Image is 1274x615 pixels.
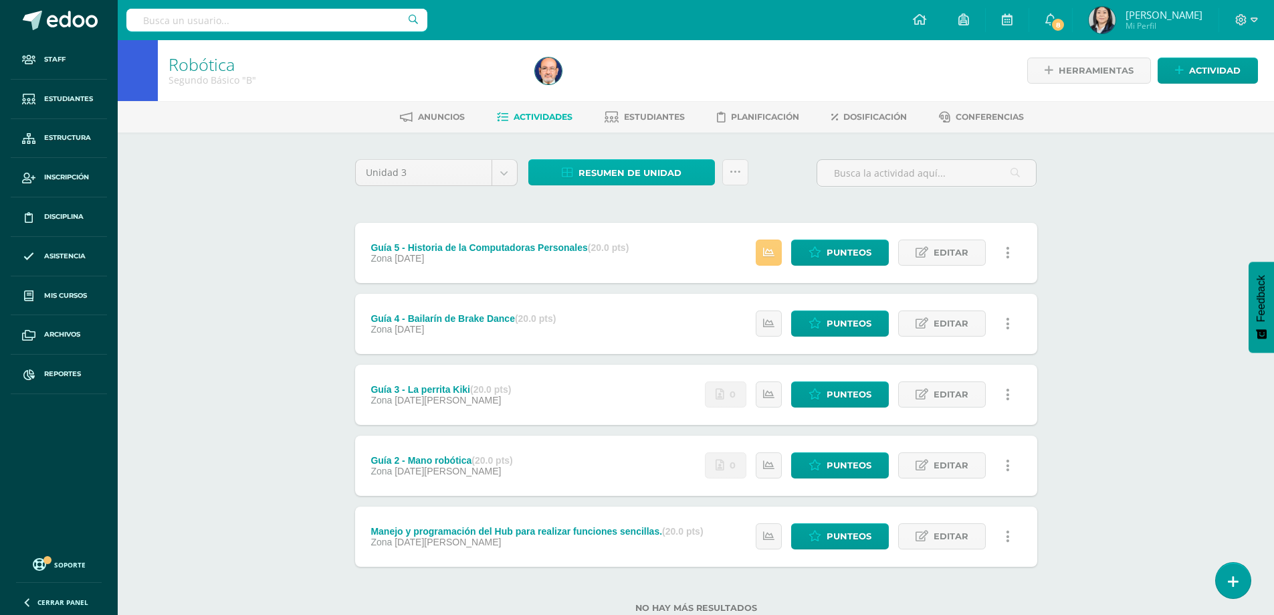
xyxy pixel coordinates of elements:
[528,159,715,185] a: Resumen de unidad
[827,453,871,478] span: Punteos
[16,555,102,573] a: Soporte
[1255,275,1267,322] span: Feedback
[44,94,93,104] span: Estudiantes
[11,355,107,394] a: Reportes
[11,80,107,119] a: Estudiantes
[934,240,968,265] span: Editar
[535,58,562,84] img: 3d645cbe1293924e2eb96234d7fd56d6.png
[514,112,572,122] span: Actividades
[934,453,968,478] span: Editar
[44,329,80,340] span: Archivos
[370,242,629,253] div: Guía 5 - Historia de la Computadoras Personales
[934,382,968,407] span: Editar
[471,455,512,466] strong: (20.0 pts)
[827,382,871,407] span: Punteos
[44,54,66,65] span: Staff
[717,106,799,128] a: Planificación
[37,598,88,607] span: Cerrar panel
[1089,7,1116,33] img: ab5b52e538c9069687ecb61632cf326d.png
[730,453,736,478] span: 0
[939,106,1024,128] a: Conferencias
[791,523,889,549] a: Punteos
[791,452,889,478] a: Punteos
[11,197,107,237] a: Disciplina
[370,253,392,264] span: Zona
[11,276,107,316] a: Mis cursos
[370,395,392,406] span: Zona
[817,160,1036,186] input: Busca la actividad aquí...
[395,324,424,335] span: [DATE]
[44,211,84,222] span: Disciplina
[497,106,572,128] a: Actividades
[169,74,519,86] div: Segundo Básico 'B'
[11,315,107,355] a: Archivos
[831,106,907,128] a: Dosificación
[395,537,501,547] span: [DATE][PERSON_NAME]
[44,369,81,379] span: Reportes
[470,384,511,395] strong: (20.0 pts)
[578,161,681,185] span: Resumen de unidad
[44,290,87,301] span: Mis cursos
[400,106,465,128] a: Anuncios
[54,560,86,569] span: Soporte
[515,313,556,324] strong: (20.0 pts)
[827,240,871,265] span: Punteos
[705,452,746,478] a: No se han realizado entregas
[1126,20,1202,31] span: Mi Perfil
[1126,8,1202,21] span: [PERSON_NAME]
[11,40,107,80] a: Staff
[366,160,482,185] span: Unidad 3
[791,311,889,337] a: Punteos
[355,603,1037,613] label: No hay más resultados
[44,133,91,143] span: Estructura
[395,253,424,264] span: [DATE]
[418,112,465,122] span: Anuncios
[370,466,392,476] span: Zona
[370,384,511,395] div: Guía 3 - La perrita Kiki
[827,311,871,336] span: Punteos
[843,112,907,122] span: Dosificación
[370,537,392,547] span: Zona
[934,524,968,549] span: Editar
[169,55,519,74] h1: Robótica
[370,324,392,335] span: Zona
[11,158,107,197] a: Inscripción
[1158,58,1258,84] a: Actividad
[395,395,501,406] span: [DATE][PERSON_NAME]
[126,9,427,31] input: Busca un usuario...
[1051,17,1065,32] span: 8
[956,112,1024,122] span: Conferencias
[1027,58,1151,84] a: Herramientas
[662,526,703,537] strong: (20.0 pts)
[934,311,968,336] span: Editar
[1189,58,1241,83] span: Actividad
[791,240,889,266] a: Punteos
[705,381,746,408] a: No se han realizado entregas
[356,160,517,185] a: Unidad 3
[370,526,703,537] div: Manejo y programación del Hub para realizar funciones sencillas.
[730,382,736,407] span: 0
[370,313,556,324] div: Guía 4 - Bailarín de Brake Dance
[731,112,799,122] span: Planificación
[11,119,107,159] a: Estructura
[791,381,889,408] a: Punteos
[370,455,512,466] div: Guía 2 - Mano robótica
[169,53,235,76] a: Robótica
[44,172,89,183] span: Inscripción
[44,251,86,262] span: Asistencia
[11,237,107,276] a: Asistencia
[588,242,629,253] strong: (20.0 pts)
[395,466,501,476] span: [DATE][PERSON_NAME]
[1059,58,1134,83] span: Herramientas
[624,112,685,122] span: Estudiantes
[605,106,685,128] a: Estudiantes
[1249,262,1274,353] button: Feedback - Mostrar encuesta
[827,524,871,549] span: Punteos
